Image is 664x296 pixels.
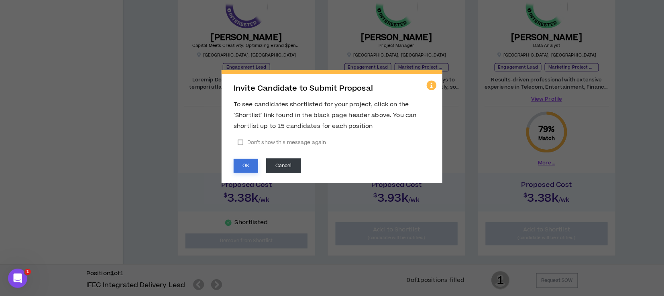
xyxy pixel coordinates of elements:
[24,269,31,275] span: 1
[234,136,330,148] label: Don’t show this message again
[266,158,301,173] button: Cancel
[234,159,258,173] button: OK
[234,100,417,130] span: To see candidates shortlisted for your project, click on the "Shortlist" link found in the black ...
[234,84,430,93] h2: Invite Candidate to Submit Proposal
[8,269,27,288] iframe: Intercom live chat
